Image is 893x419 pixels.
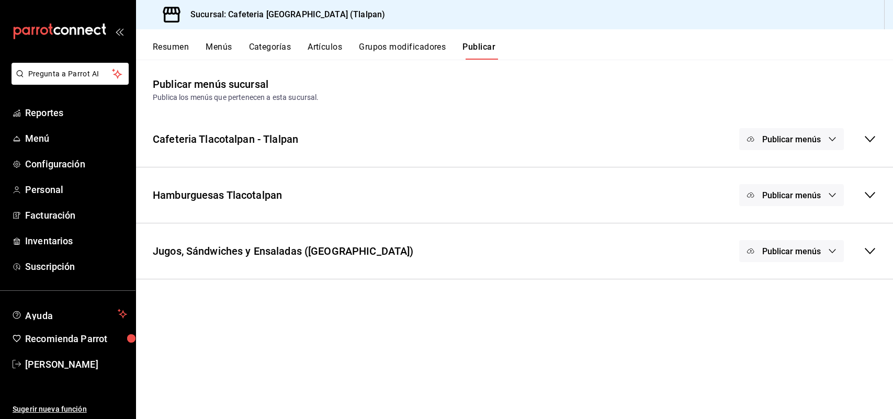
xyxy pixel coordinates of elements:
[153,76,268,92] div: Publicar menús sucursal
[462,42,495,60] button: Publicar
[153,243,413,259] div: Jugos, Sándwiches y Ensaladas ([GEOGRAPHIC_DATA])
[25,208,127,222] span: Facturación
[153,92,876,103] div: Publica los menús que pertenecen a esta sucursal.
[25,259,127,274] span: Suscripción
[739,128,844,150] button: Publicar menús
[762,190,821,200] span: Publicar menús
[739,240,844,262] button: Publicar menús
[28,69,112,80] span: Pregunta a Parrot AI
[762,134,821,144] span: Publicar menús
[25,357,127,371] span: [PERSON_NAME]
[359,42,446,60] button: Grupos modificadores
[762,246,821,256] span: Publicar menús
[25,234,127,248] span: Inventarios
[153,187,282,203] div: Hamburguesas Tlacotalpan
[12,63,129,85] button: Pregunta a Parrot AI
[153,42,893,60] div: navigation tabs
[13,404,127,415] span: Sugerir nueva función
[115,27,123,36] button: open_drawer_menu
[308,42,342,60] button: Artículos
[25,332,127,346] span: Recomienda Parrot
[25,183,127,197] span: Personal
[25,106,127,120] span: Reportes
[25,131,127,145] span: Menú
[249,42,291,60] button: Categorías
[25,308,114,320] span: Ayuda
[153,42,189,60] button: Resumen
[739,184,844,206] button: Publicar menús
[153,131,298,147] div: Cafeteria Tlacotalpan - Tlalpan
[7,76,129,87] a: Pregunta a Parrot AI
[182,8,385,21] h3: Sucursal: Cafeteria [GEOGRAPHIC_DATA] (Tlalpan)
[25,157,127,171] span: Configuración
[206,42,232,60] button: Menús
